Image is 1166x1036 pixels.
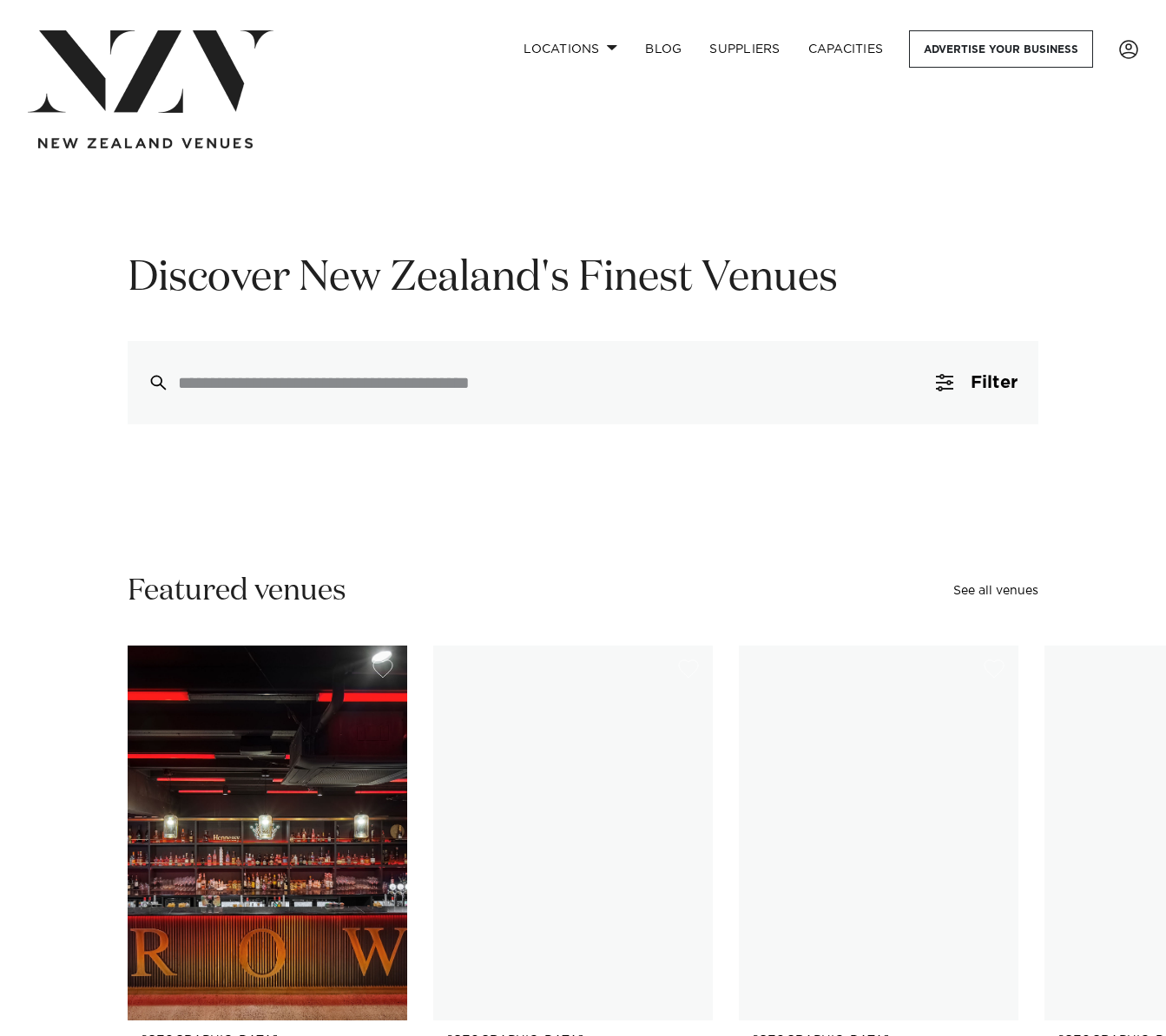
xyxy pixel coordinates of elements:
[128,572,346,611] h2: Featured venues
[128,252,1038,306] h1: Discover New Zealand's Finest Venues
[28,30,273,113] img: nzv-logo.png
[794,30,898,68] a: Capacities
[38,138,253,149] img: new-zealand-venues-text.png
[953,585,1038,597] a: See all venues
[915,341,1038,424] button: Filter
[631,30,695,68] a: BLOG
[695,30,794,68] a: SUPPLIERS
[971,374,1018,391] span: Filter
[909,30,1093,68] a: Advertise your business
[510,30,631,68] a: Locations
